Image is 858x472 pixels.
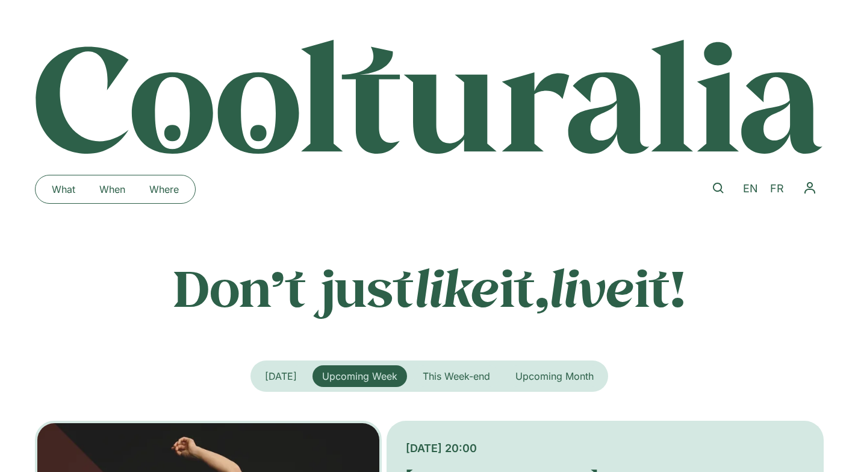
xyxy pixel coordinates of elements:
em: like [414,254,500,321]
button: Menu Toggle [796,174,824,202]
nav: Menu [40,180,191,199]
span: [DATE] [265,370,297,382]
div: [DATE] 20:00 [406,440,804,456]
a: What [40,180,87,199]
nav: Menu [796,174,824,202]
em: live [549,254,635,321]
a: Where [137,180,191,199]
a: FR [764,180,790,198]
span: FR [770,182,784,195]
a: When [87,180,137,199]
span: Upcoming Month [515,370,594,382]
span: EN [743,182,758,195]
span: This Week-end [423,370,490,382]
a: EN [737,180,764,198]
span: Upcoming Week [322,370,397,382]
p: Don’t just it, it! [35,257,824,318]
